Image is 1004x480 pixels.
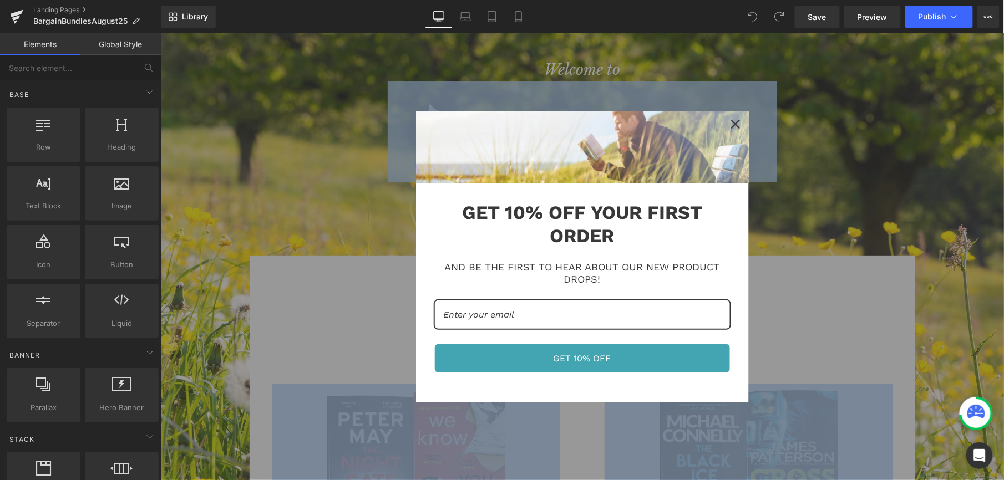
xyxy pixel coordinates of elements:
[161,6,216,28] a: New Library
[10,402,77,413] span: Parallax
[562,78,589,104] button: Close
[273,228,571,253] h3: And be the first to hear about our new product drops!
[479,6,505,28] a: Tablet
[8,89,30,100] span: Base
[858,11,888,23] span: Preview
[80,33,161,55] a: Global Style
[742,6,764,28] button: Undo
[844,6,901,28] a: Preview
[88,141,155,153] span: Heading
[10,259,77,270] span: Icon
[33,17,128,25] span: BargainBundlesAugust25
[182,12,208,22] span: Library
[10,200,77,212] span: Text Block
[919,12,946,21] span: Publish
[808,11,826,23] span: Save
[905,6,973,28] button: Publish
[33,6,161,14] a: Landing Pages
[977,6,1000,28] button: More
[88,318,155,329] span: Liquid
[8,350,41,360] span: Banner
[425,6,452,28] a: Desktop
[273,266,571,297] input: Email field
[273,310,571,340] button: GET 10% OFF
[10,318,77,329] span: Separator
[88,402,155,413] span: Hero Banner
[452,6,479,28] a: Laptop
[302,168,542,214] strong: GET 10% OFF YOUR FIRST ORDER
[88,259,155,270] span: Button
[768,6,790,28] button: Redo
[966,442,993,469] div: Open Intercom Messenger
[571,86,580,95] svg: close icon
[10,141,77,153] span: Row
[505,6,532,28] a: Mobile
[88,200,155,212] span: Image
[8,434,36,445] span: Stack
